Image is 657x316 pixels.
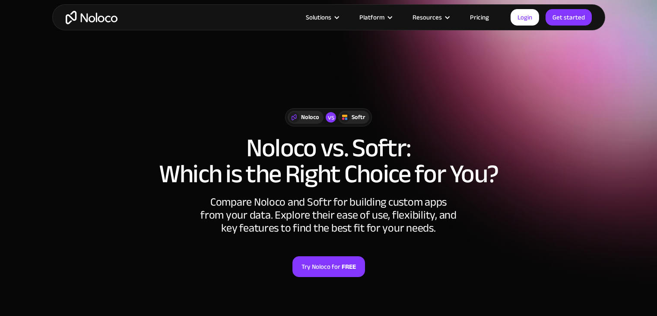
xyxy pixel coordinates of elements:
[301,113,319,122] div: Noloco
[546,9,592,26] a: Get started
[342,261,356,272] strong: FREE
[199,196,458,235] div: Compare Noloco and Softr for building custom apps from your data. Explore their ease of use, flex...
[326,112,336,123] div: vs
[459,12,500,23] a: Pricing
[66,11,117,24] a: home
[359,12,384,23] div: Platform
[292,256,365,277] a: Try Noloco forFREE
[352,113,365,122] div: Softr
[295,12,349,23] div: Solutions
[306,12,331,23] div: Solutions
[413,12,442,23] div: Resources
[61,135,597,187] h1: Noloco vs. Softr: Which is the Right Choice for You?
[349,12,402,23] div: Platform
[402,12,459,23] div: Resources
[511,9,539,26] a: Login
